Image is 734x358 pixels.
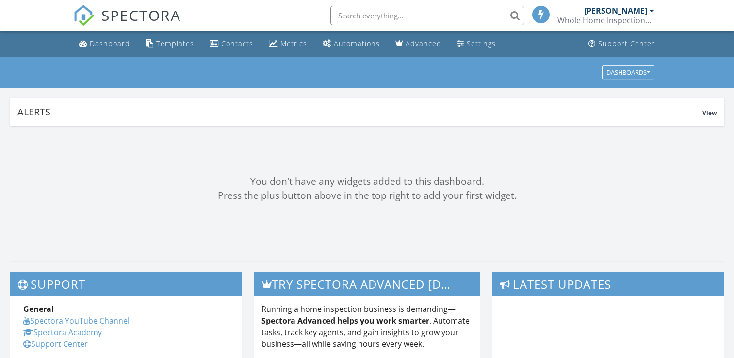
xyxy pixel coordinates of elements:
[221,39,253,48] div: Contacts
[702,109,717,117] span: View
[585,35,659,53] a: Support Center
[73,13,181,33] a: SPECTORA
[206,35,257,53] a: Contacts
[598,39,655,48] div: Support Center
[453,35,500,53] a: Settings
[584,6,647,16] div: [PERSON_NAME]
[23,327,102,338] a: Spectora Academy
[142,35,198,53] a: Templates
[557,16,654,25] div: Whole Home Inspections, LLC
[23,315,130,326] a: Spectora YouTube Channel
[10,189,724,203] div: Press the plus button above in the top right to add your first widget.
[280,39,307,48] div: Metrics
[602,65,654,79] button: Dashboards
[254,272,480,296] h3: Try spectora advanced [DATE]
[330,6,524,25] input: Search everything...
[10,272,242,296] h3: Support
[101,5,181,25] span: SPECTORA
[606,69,650,76] div: Dashboards
[75,35,134,53] a: Dashboard
[17,105,702,118] div: Alerts
[261,315,429,326] strong: Spectora Advanced helps you work smarter
[156,39,194,48] div: Templates
[23,339,88,349] a: Support Center
[492,272,724,296] h3: Latest Updates
[265,35,311,53] a: Metrics
[391,35,445,53] a: Advanced
[23,304,54,314] strong: General
[261,303,473,350] p: Running a home inspection business is demanding— . Automate tasks, track key agents, and gain ins...
[467,39,496,48] div: Settings
[334,39,380,48] div: Automations
[406,39,441,48] div: Advanced
[90,39,130,48] div: Dashboard
[319,35,384,53] a: Automations (Basic)
[10,175,724,189] div: You don't have any widgets added to this dashboard.
[73,5,95,26] img: The Best Home Inspection Software - Spectora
